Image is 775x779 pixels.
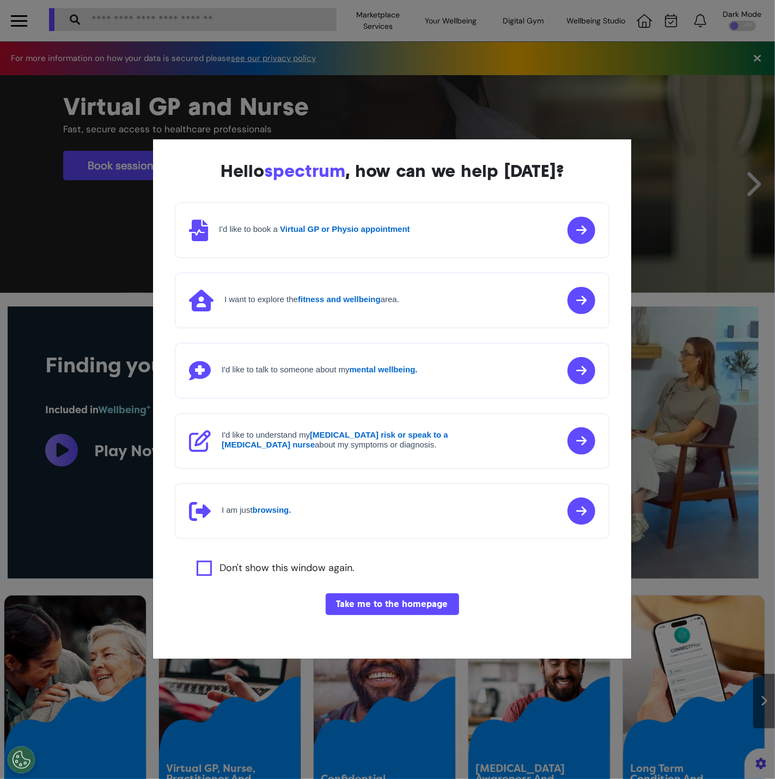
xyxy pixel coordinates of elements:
strong: mental wellbeing. [350,365,418,374]
h4: I'd like to book a [219,224,410,234]
label: Don't show this window again. [219,561,355,576]
h4: I'd like to understand my about my symptoms or diagnosis. [222,430,483,450]
strong: browsing. [253,505,291,514]
h4: I am just [222,505,291,515]
span: spectrum [264,161,345,181]
strong: fitness and wellbeing [298,295,381,304]
h4: I want to explore the area. [224,295,399,304]
div: Hello , how can we help [DATE]? [175,161,609,181]
h4: I'd like to talk to someone about my [222,365,418,375]
input: Agree to privacy policy [197,561,212,576]
strong: [MEDICAL_DATA] risk or speak to a [MEDICAL_DATA] nurse [222,430,448,449]
strong: Virtual GP or Physio appointment [280,224,410,234]
button: Open Preferences [8,746,35,774]
button: Take me to the homepage [326,593,459,615]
